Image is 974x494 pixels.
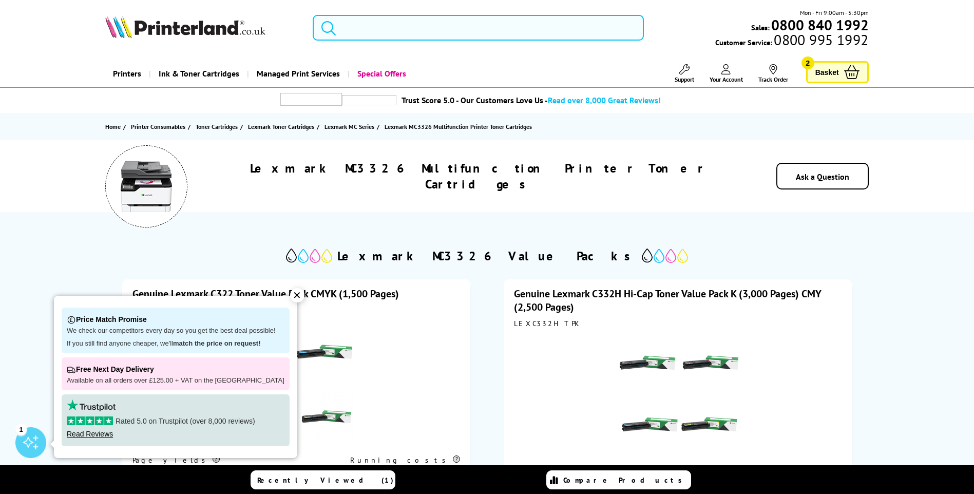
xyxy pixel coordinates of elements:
a: Trust Score 5.0 - Our Customers Love Us -Read over 8,000 Great Reviews! [402,95,661,105]
a: Compare Products [546,470,691,489]
div: Running costs [350,455,460,465]
a: Lexmark Toner Cartridges [248,121,317,132]
a: Toner Cartridges [196,121,240,132]
p: Available on all orders over £125.00 + VAT on the [GEOGRAPHIC_DATA] [67,376,284,385]
strong: match the price on request! [173,339,260,347]
b: 0800 840 1992 [771,15,869,34]
span: Toner Cartridges [196,121,238,132]
p: Free Next Day Delivery [67,363,284,376]
div: LEXC332HTPK [514,319,842,328]
a: Genuine Lexmark C322 Toner Value Pack CMYK (1,500 Pages) [132,287,399,300]
span: Compare Products [563,476,687,485]
div: 1 [15,424,27,435]
p: Rated 5.0 on Trustpilot (over 8,000 reviews) [67,416,284,426]
a: Lexmark MC Series [324,121,377,132]
a: Track Order [758,64,788,83]
a: Special Offers [348,61,414,87]
span: Printer Consumables [131,121,185,132]
img: stars-5.svg [67,416,113,425]
a: Printerland Logo [105,15,300,40]
a: Managed Print Services [247,61,348,87]
a: Printer Consumables [131,121,188,132]
span: Read over 8,000 Great Reviews! [548,95,661,105]
img: Printerland Logo [105,15,265,38]
span: Mon - Fri 9:00am - 5:30pm [800,8,869,17]
img: Lexmark MC3326 Multifunction Printer Toner Cartridges [121,161,172,212]
a: Genuine Lexmark C332H Hi-Cap Toner Value Pack K (3,000 Pages) CMY (2,500 Pages) [514,287,821,314]
span: Your Account [710,75,743,83]
img: trustpilot rating [67,400,116,411]
img: trustpilot rating [342,95,396,105]
span: Support [675,75,694,83]
span: Lexmark MC3326 Multifunction Printer Toner Cartridges [385,123,532,130]
a: Support [675,64,694,83]
a: Basket 2 [806,61,869,83]
div: Page yields [132,455,329,465]
span: Customer Service: [715,35,868,47]
span: 2 [801,56,814,69]
div: ✕ [290,288,304,302]
p: If you still find anyone cheaper, we'll [67,339,284,348]
a: Recently Viewed (1) [251,470,395,489]
span: Lexmark MC Series [324,121,374,132]
a: 0800 840 1992 [770,20,869,30]
h2: Lexmark MC3326 Value Packs [337,248,637,264]
span: Sales: [751,23,770,32]
span: 0800 995 1992 [772,35,868,45]
span: Basket [815,65,839,79]
a: Printers [105,61,149,87]
span: Lexmark Toner Cartridges [248,121,314,132]
h1: Lexmark MC3326 Multifunction Printer Toner Cartridges [219,160,738,192]
a: Home [105,121,123,132]
a: Read Reviews [67,430,113,438]
a: Ink & Toner Cartridges [149,61,247,87]
span: Ink & Toner Cartridges [159,61,239,87]
p: We check our competitors every day so you get the best deal possible! [67,327,284,335]
img: Lexmark C332H Hi-Cap Toner Value Pack K (3,000 Pages) CMY (2,500 Pages) [614,333,742,462]
p: Price Match Promise [67,313,284,327]
a: Ask a Question [796,172,849,182]
span: Recently Viewed (1) [257,476,394,485]
img: trustpilot rating [280,93,342,106]
a: Your Account [710,64,743,83]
